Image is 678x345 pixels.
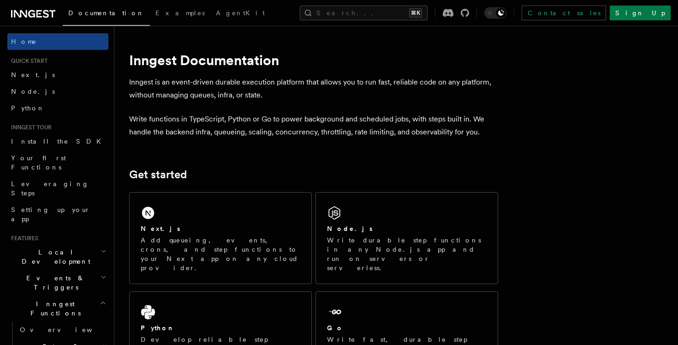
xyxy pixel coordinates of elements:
[155,9,205,17] span: Examples
[327,224,373,233] h2: Node.js
[129,113,498,139] p: Write functions in TypeScript, Python or Go to power background and scheduled jobs, with steps bu...
[7,296,108,321] button: Inngest Functions
[129,168,187,181] a: Get started
[7,83,108,100] a: Node.js
[11,206,90,223] span: Setting up your app
[141,236,300,272] p: Add queueing, events, crons, and step functions to your Next app on any cloud provider.
[11,154,66,171] span: Your first Functions
[484,7,506,18] button: Toggle dark mode
[7,67,108,83] a: Next.js
[7,150,108,176] a: Your first Functions
[11,180,89,197] span: Leveraging Steps
[11,71,55,79] span: Next.js
[129,76,498,102] p: Inngest is an event-driven durable execution platform that allows you to run fast, reliable code ...
[141,224,180,233] h2: Next.js
[7,248,101,266] span: Local Development
[63,3,150,26] a: Documentation
[327,236,487,272] p: Write durable step functions in any Node.js app and run on servers or serverless.
[7,273,101,292] span: Events & Triggers
[150,3,210,25] a: Examples
[7,235,38,242] span: Features
[7,124,52,131] span: Inngest tour
[7,299,100,318] span: Inngest Functions
[210,3,270,25] a: AgentKit
[129,192,312,284] a: Next.jsAdd queueing, events, crons, and step functions to your Next app on any cloud provider.
[7,176,108,201] a: Leveraging Steps
[7,270,108,296] button: Events & Triggers
[11,138,107,145] span: Install the SDK
[7,57,48,65] span: Quick start
[409,8,422,18] kbd: ⌘K
[327,323,344,333] h2: Go
[7,33,108,50] a: Home
[20,326,115,333] span: Overview
[522,6,606,20] a: Contact sales
[16,321,108,338] a: Overview
[11,37,37,46] span: Home
[141,323,175,333] h2: Python
[68,9,144,17] span: Documentation
[11,88,55,95] span: Node.js
[7,244,108,270] button: Local Development
[300,6,428,20] button: Search...⌘K
[216,9,265,17] span: AgentKit
[11,104,45,112] span: Python
[7,100,108,116] a: Python
[129,52,498,68] h1: Inngest Documentation
[7,201,108,227] a: Setting up your app
[7,133,108,150] a: Install the SDK
[315,192,498,284] a: Node.jsWrite durable step functions in any Node.js app and run on servers or serverless.
[610,6,671,20] a: Sign Up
